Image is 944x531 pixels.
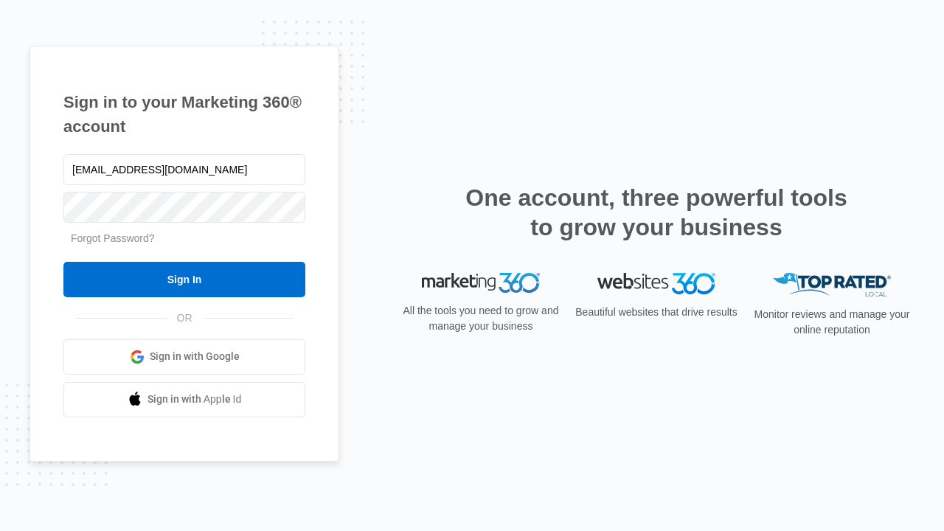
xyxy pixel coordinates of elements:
[63,262,305,297] input: Sign In
[574,305,739,320] p: Beautiful websites that drive results
[63,382,305,417] a: Sign in with Apple Id
[597,273,715,294] img: Websites 360
[773,273,891,297] img: Top Rated Local
[749,307,914,338] p: Monitor reviews and manage your online reputation
[63,154,305,185] input: Email
[63,90,305,139] h1: Sign in to your Marketing 360® account
[167,310,203,326] span: OR
[63,339,305,375] a: Sign in with Google
[422,273,540,294] img: Marketing 360
[147,392,242,407] span: Sign in with Apple Id
[398,303,563,334] p: All the tools you need to grow and manage your business
[461,183,852,242] h2: One account, three powerful tools to grow your business
[150,349,240,364] span: Sign in with Google
[71,232,155,244] a: Forgot Password?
